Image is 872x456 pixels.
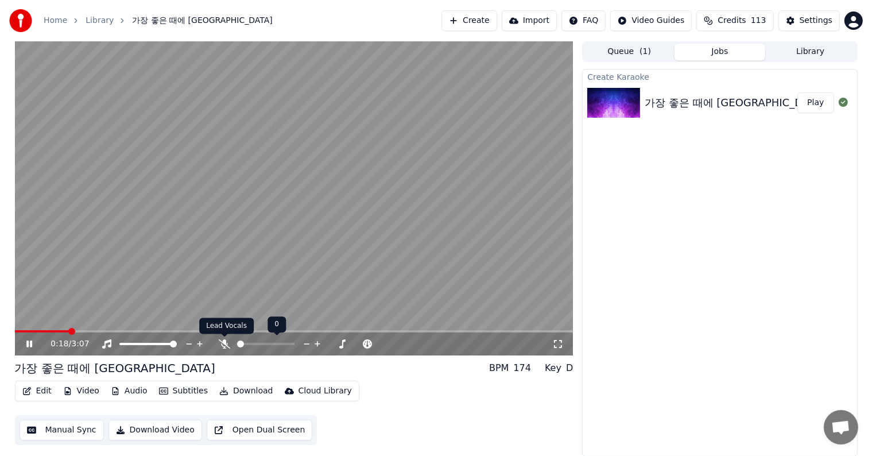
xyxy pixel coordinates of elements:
[44,15,67,26] a: Home
[778,10,840,31] button: Settings
[18,383,56,399] button: Edit
[441,10,497,31] button: Create
[645,95,825,111] div: 가장 좋은 때에 [GEOGRAPHIC_DATA]
[20,420,104,440] button: Manual Sync
[299,385,352,397] div: Cloud Library
[268,316,286,333] div: 0
[797,92,834,113] button: Play
[132,15,273,26] span: 가장 좋은 때에 [GEOGRAPHIC_DATA]
[561,10,606,31] button: FAQ
[489,361,509,375] div: BPM
[584,44,675,60] button: Queue
[765,44,856,60] button: Library
[106,383,152,399] button: Audio
[583,69,857,83] div: Create Karaoke
[44,15,273,26] nav: breadcrumb
[15,360,215,376] div: 가장 좋은 때에 [GEOGRAPHIC_DATA]
[51,338,68,350] span: 0:18
[59,383,104,399] button: Video
[199,318,254,334] div: Lead Vocals
[696,10,773,31] button: Credits113
[545,361,561,375] div: Key
[86,15,114,26] a: Library
[824,410,858,445] a: 채팅 열기
[154,383,212,399] button: Subtitles
[502,10,557,31] button: Import
[640,46,651,57] span: ( 1 )
[718,15,746,26] span: Credits
[751,15,766,26] span: 113
[566,361,573,375] div: D
[9,9,32,32] img: youka
[108,420,202,440] button: Download Video
[71,338,89,350] span: 3:07
[215,383,278,399] button: Download
[513,361,531,375] div: 174
[800,15,832,26] div: Settings
[51,338,78,350] div: /
[675,44,765,60] button: Jobs
[207,420,313,440] button: Open Dual Screen
[610,10,692,31] button: Video Guides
